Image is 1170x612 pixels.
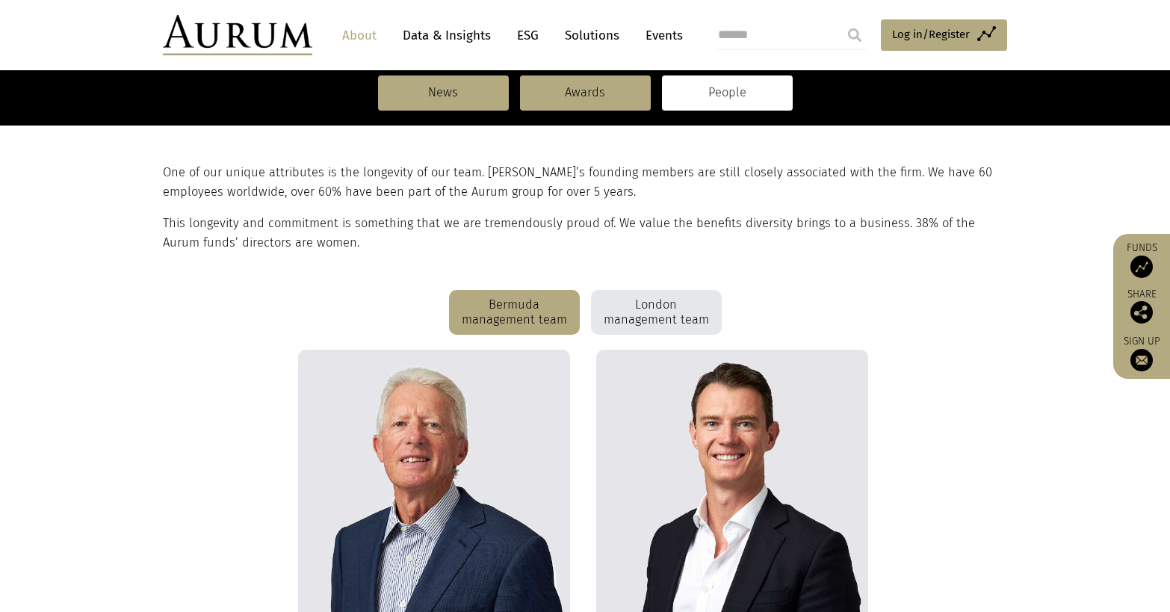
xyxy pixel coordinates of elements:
[1121,289,1163,324] div: Share
[378,75,509,110] a: News
[1130,256,1153,278] img: Access Funds
[163,15,312,55] img: Aurum
[163,214,1003,253] p: This longevity and commitment is something that we are tremendously proud of. We value the benefi...
[163,163,1003,203] p: One of our unique attributes is the longevity of our team. [PERSON_NAME]’s founding members are s...
[510,22,546,49] a: ESG
[662,75,793,110] a: People
[449,290,580,335] div: Bermuda management team
[591,290,722,335] div: London management team
[1121,241,1163,278] a: Funds
[881,19,1007,51] a: Log in/Register
[892,25,970,43] span: Log in/Register
[395,22,498,49] a: Data & Insights
[1130,349,1153,371] img: Sign up to our newsletter
[840,20,870,50] input: Submit
[557,22,627,49] a: Solutions
[1121,335,1163,371] a: Sign up
[335,22,384,49] a: About
[520,75,651,110] a: Awards
[1130,301,1153,324] img: Share this post
[638,22,683,49] a: Events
